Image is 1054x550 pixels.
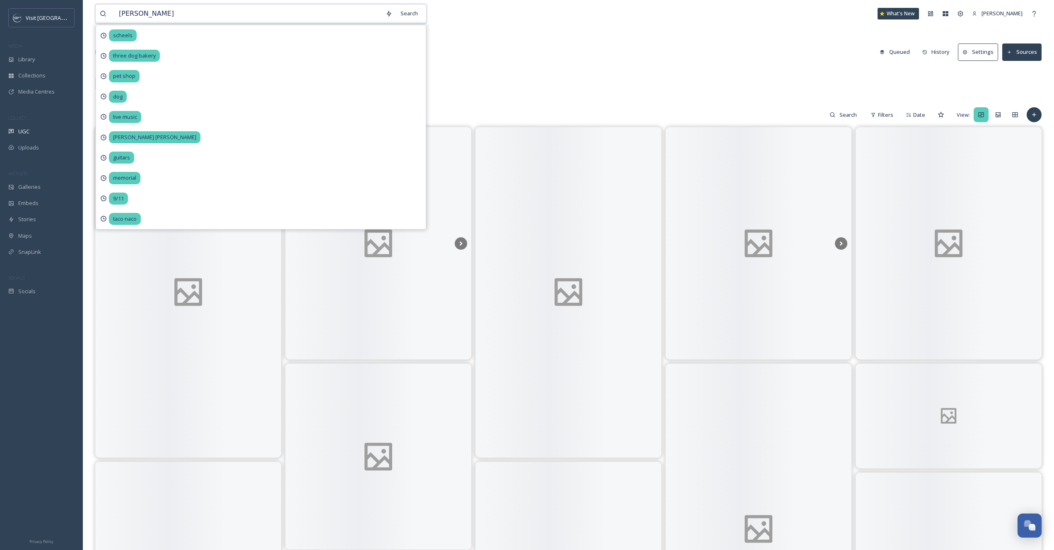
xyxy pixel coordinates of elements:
[18,88,55,96] span: Media Centres
[115,5,381,23] input: Search your library
[109,193,128,205] span: 9/11
[18,144,39,152] span: Uploads
[109,152,134,164] span: guitars
[95,111,119,119] span: 1.1k posts
[18,128,29,135] span: UGC
[18,183,41,191] span: Galleries
[982,10,1023,17] span: [PERSON_NAME]
[29,539,53,544] span: Privacy Policy
[878,8,919,19] a: What's New
[109,29,137,41] span: scheels
[18,248,41,256] span: SnapLink
[109,91,127,103] span: dog
[109,172,140,184] span: memorial
[1002,43,1042,60] button: Sources
[957,111,970,119] span: View:
[958,43,998,60] button: Settings
[109,70,140,82] span: pet shop
[26,14,90,22] span: Visit [GEOGRAPHIC_DATA]
[918,44,958,60] a: History
[396,5,422,22] div: Search
[835,106,862,123] input: Search
[29,536,53,546] a: Privacy Policy
[8,43,23,49] span: MEDIA
[109,111,141,123] span: live music
[968,5,1027,22] a: [PERSON_NAME]
[18,199,39,207] span: Embeds
[8,275,25,281] span: SOCIALS
[109,131,200,143] span: [PERSON_NAME] [PERSON_NAME]
[8,170,27,176] span: WIDGETS
[876,44,914,60] button: Queued
[1018,514,1042,538] button: Open Chat
[18,55,35,63] span: Library
[18,215,36,223] span: Stories
[913,111,925,119] span: Date
[8,115,26,121] span: COLLECT
[18,72,46,80] span: Collections
[18,232,32,240] span: Maps
[958,43,1002,60] a: Settings
[876,44,918,60] a: Queued
[918,44,954,60] button: History
[109,213,141,225] span: taco naco
[18,287,36,295] span: Socials
[878,111,893,119] span: Filters
[13,14,22,22] img: c3es6xdrejuflcaqpovn.png
[109,50,160,62] span: three dog bakery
